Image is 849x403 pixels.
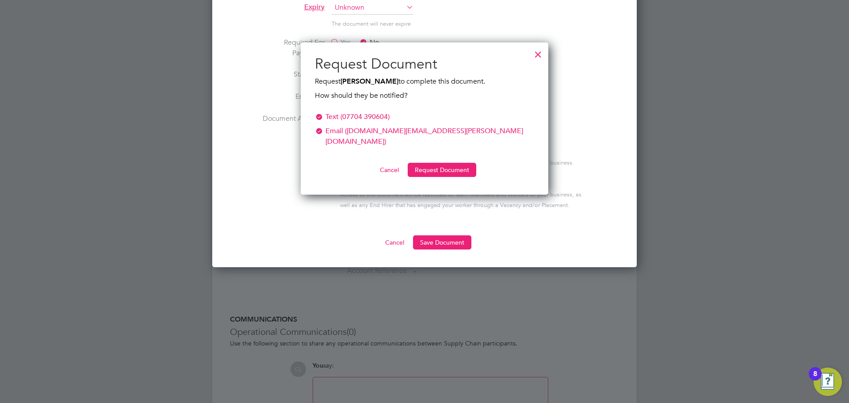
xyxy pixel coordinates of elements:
div: Text (07704 390604) [325,111,390,122]
div: How should they be notified? [315,87,534,101]
span: The document will never expire [332,20,411,27]
label: No [359,37,379,48]
div: Email ([DOMAIN_NAME][EMAIL_ADDRESS][PERSON_NAME][DOMAIN_NAME]) [325,126,534,147]
button: Request Document [408,163,476,177]
button: Save Document [413,235,471,249]
label: Start Date [258,69,325,81]
div: 8 [813,374,817,385]
h2: Request Document [315,55,534,73]
label: Document Access [258,113,325,218]
label: Required For Payment [258,37,325,58]
button: Open Resource Center, 8 new notifications [814,368,842,396]
span: Unknown [332,1,413,15]
button: Cancel [373,163,406,177]
b: [PERSON_NAME] [340,77,398,85]
label: Yes [330,37,351,48]
button: Cancel [378,235,411,249]
label: End Date [258,91,325,103]
span: Access to this document will be restricted to Team Members and Workers of your business, as well ... [340,189,591,211]
span: Expiry [304,3,325,12]
div: Request to complete this document. [315,76,534,101]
